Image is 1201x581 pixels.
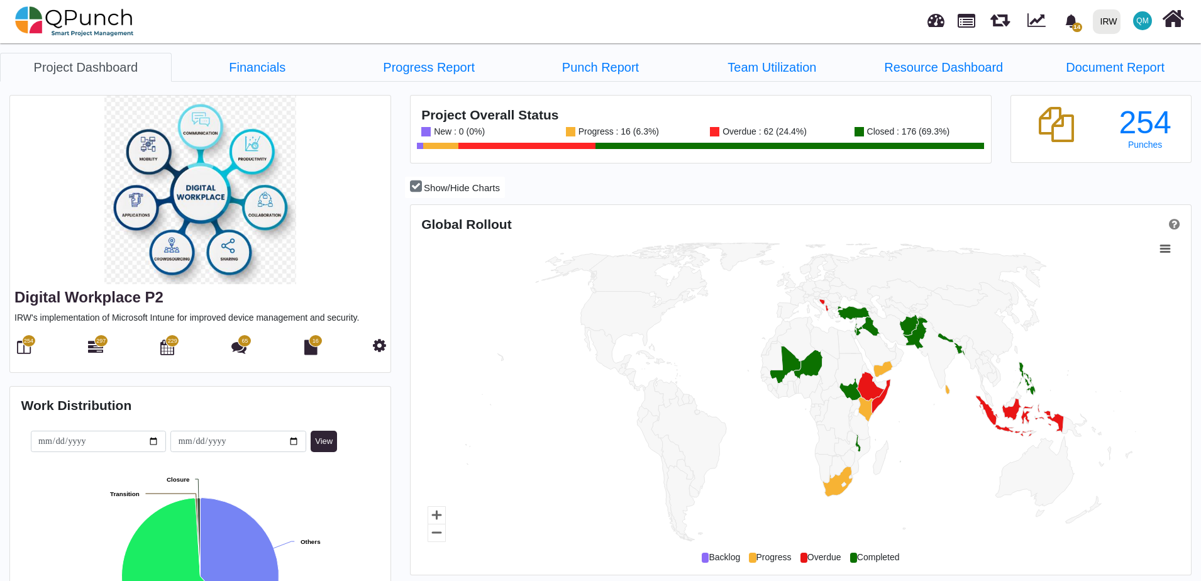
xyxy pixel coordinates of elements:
text: Transition [110,490,140,497]
span: . [749,553,756,563]
div: New : 0 (0%) [431,127,485,136]
span: 297 [96,337,106,346]
i: Gantt [88,340,103,355]
h4: Work Distribution [21,397,380,413]
span: 254 [24,337,33,346]
h4: Project Overall Status [421,107,980,123]
button: View chart menu, Chart [1156,240,1174,258]
a: Document Report [1029,53,1201,82]
span: QM [1136,17,1148,25]
path: Transition, 48%. Workload. [195,498,200,577]
div: Backlog Progress Overdue Completed [421,551,1180,564]
a: Help [1165,217,1180,231]
div: IRW [1100,11,1117,33]
a: 297 [88,345,103,355]
span: 229 [168,337,177,346]
i: Board [17,340,31,355]
span: 65 [241,337,248,346]
a: Team Utilization [686,53,858,82]
a: Progress Report [343,53,515,82]
text: Closure [167,476,190,483]
div: Global Rollout [421,216,800,232]
span: 16 [313,337,319,346]
span: Show/Hide Charts [424,182,500,193]
i: Project Settings [373,338,386,353]
div: 254 [1110,107,1180,138]
g: Zoom out chart [428,524,446,541]
img: qpunch-sp.fa6292f.png [15,3,134,40]
span: . [702,553,709,563]
svg: Interactive chart [421,236,1180,551]
span: Punches [1128,140,1162,150]
i: Home [1162,7,1184,31]
span: . [850,553,857,563]
div: Chart. Highcharts interactive chart. [421,236,1180,551]
g: Country, map 1 of 1 with 216 areas. [465,243,1136,541]
div: Notification [1060,9,1082,32]
a: bell fill14 [1057,1,1088,40]
span: 14 [1072,23,1082,32]
i: Calendar [160,340,174,355]
div: Dynamic Report [1021,1,1057,42]
a: Digital Workplace P2 [14,289,163,306]
svg: bell fill [1065,14,1078,28]
div: Progress : 16 (6.3%) [575,127,659,136]
a: Punch Report [515,53,687,82]
a: Financials [172,53,343,82]
div: Closed : 176 (69.3%) [864,127,950,136]
a: QM [1126,1,1159,41]
g: Zoom chart [428,506,446,524]
span: Dashboard [927,8,944,26]
path: Closure, 96%. Workload. [197,498,200,577]
text: Others [301,538,321,545]
button: Show/Hide Charts [405,177,505,199]
a: Resource Dashboard [858,53,1029,82]
span: . [800,553,807,563]
i: Punch Discussion [231,340,246,355]
div: Overdue : 62 (24.4%) [719,127,807,136]
i: Document Library [304,340,318,355]
span: Releases [990,6,1010,27]
li: Digital Workplace P2 [686,53,858,81]
span: Qasim Munir [1133,11,1152,30]
span: Projects [958,8,975,28]
a: IRW [1087,1,1126,42]
p: IRW's implementation of Microsoft Intune for improved device management and security. [14,311,386,324]
button: View [311,431,337,452]
a: 254 Punches [1110,107,1180,150]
